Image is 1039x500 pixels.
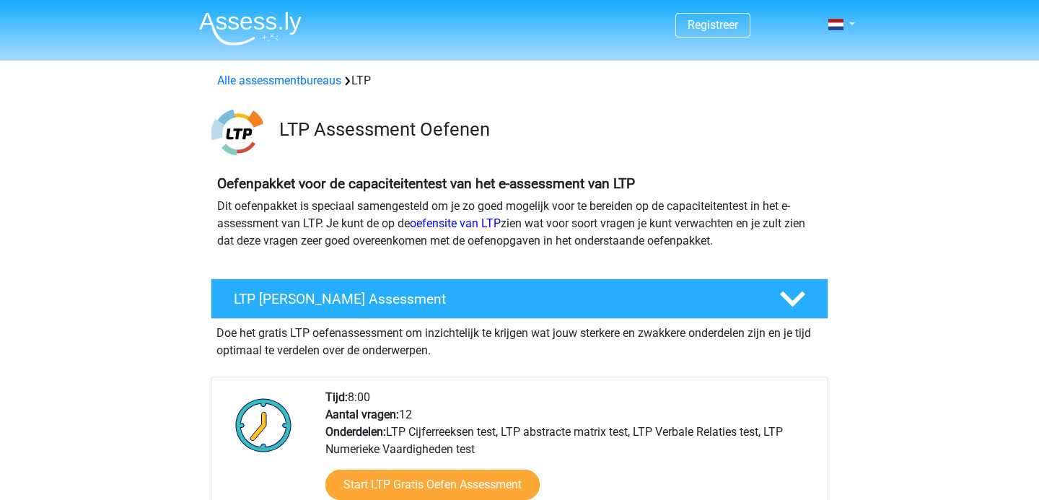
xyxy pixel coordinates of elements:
img: Klok [227,389,300,461]
b: Aantal vragen: [325,408,399,421]
div: LTP [211,72,828,89]
a: Registreer [688,18,738,32]
img: Assessly [199,12,302,45]
a: LTP [PERSON_NAME] Assessment [205,278,834,319]
p: Dit oefenpakket is speciaal samengesteld om je zo goed mogelijk voor te bereiden op de capaciteit... [217,198,822,250]
b: Oefenpakket voor de capaciteitentest van het e-assessment van LTP [217,175,635,192]
h4: LTP [PERSON_NAME] Assessment [234,291,756,307]
b: Onderdelen: [325,425,386,439]
a: Alle assessmentbureaus [217,74,341,87]
b: Tijd: [325,390,348,404]
h3: LTP Assessment Oefenen [279,118,817,141]
a: oefensite van LTP [410,216,501,230]
a: Start LTP Gratis Oefen Assessment [325,470,540,500]
div: Doe het gratis LTP oefenassessment om inzichtelijk te krijgen wat jouw sterkere en zwakkere onder... [211,319,828,359]
img: ltp.png [211,107,263,158]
